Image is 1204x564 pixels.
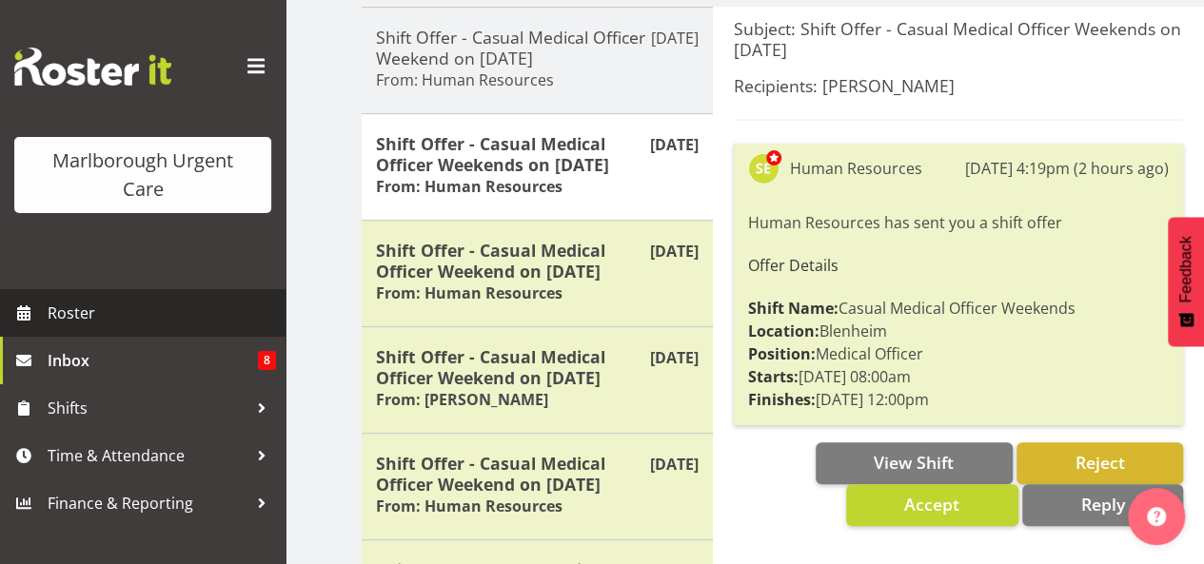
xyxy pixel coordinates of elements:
span: Finance & Reporting [48,489,247,517]
button: Reject [1016,442,1183,484]
p: [DATE] [650,346,699,369]
strong: Position: [748,343,816,364]
button: Reply [1022,484,1183,526]
h5: Shift Offer - Casual Medical Officer Weekend on [DATE] [376,27,699,68]
span: Reply [1080,493,1124,515]
p: [DATE] [650,453,699,476]
h6: Offer Details [748,257,1169,274]
span: View Shift [874,451,954,474]
button: Feedback - Show survey [1168,217,1204,346]
strong: Shift Name: [748,298,839,319]
h5: Shift Offer - Casual Medical Officer Weekend on [DATE] [376,346,699,388]
p: [DATE] [650,133,699,156]
span: Accept [904,493,959,515]
strong: Location: [748,321,819,341]
span: Roster [48,299,276,327]
p: [DATE] [650,240,699,263]
span: Shifts [48,394,247,422]
div: Marlborough Urgent Care [33,146,252,204]
div: Human Resources has sent you a shift offer Casual Medical Officer Weekends Blenheim Medical Offic... [748,206,1169,416]
h5: Subject: Shift Offer - Casual Medical Officer Weekends on [DATE] [734,18,1183,60]
h6: From: Human Resources [376,283,563,302]
span: Time & Attendance [48,441,247,470]
h5: Shift Offer - Casual Medical Officer Weekends on [DATE] [376,133,699,175]
div: Human Resources [790,157,922,180]
button: Accept [846,484,1018,526]
h5: Recipients: [PERSON_NAME] [734,75,1183,96]
h5: Shift Offer - Casual Medical Officer Weekend on [DATE] [376,240,699,282]
img: help-xxl-2.png [1147,507,1166,526]
img: Rosterit website logo [14,48,171,86]
span: 8 [258,351,276,370]
h6: From: [PERSON_NAME] [376,390,548,409]
h6: From: Human Resources [376,177,563,196]
span: Inbox [48,346,258,375]
p: [DATE] [651,27,699,49]
strong: Starts: [748,366,799,387]
div: [DATE] 4:19pm (2 hours ago) [965,157,1169,180]
span: Feedback [1177,236,1194,302]
img: sarah-edwards11800.jpg [748,153,779,184]
h6: From: Human Resources [376,70,554,89]
button: View Shift [816,442,1013,484]
h5: Shift Offer - Casual Medical Officer Weekend on [DATE] [376,453,699,495]
h6: From: Human Resources [376,496,563,515]
strong: Finishes: [748,389,816,410]
span: Reject [1075,451,1124,474]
